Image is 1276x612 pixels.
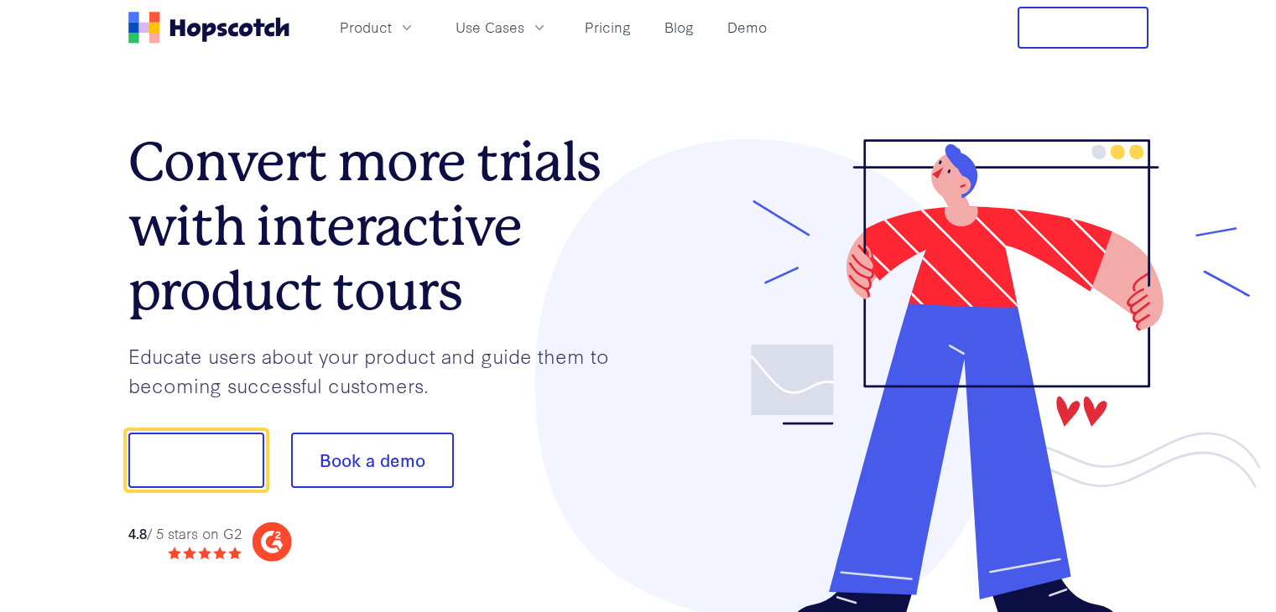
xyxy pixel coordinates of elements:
button: Book a demo [291,433,454,488]
h1: Convert more trials with interactive product tours [128,130,638,323]
button: Show me! [128,433,264,488]
a: Demo [721,13,773,41]
strong: 4.8 [128,523,147,542]
button: Product [330,13,425,41]
a: Pricing [578,13,638,41]
button: Free Trial [1018,7,1148,49]
button: Use Cases [445,13,558,41]
p: Educate users about your product and guide them to becoming successful customers. [128,341,638,399]
span: Use Cases [456,17,524,38]
div: / 5 stars on G2 [128,523,242,544]
a: Home [128,12,289,44]
span: Product [340,17,392,38]
a: Blog [658,13,700,41]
